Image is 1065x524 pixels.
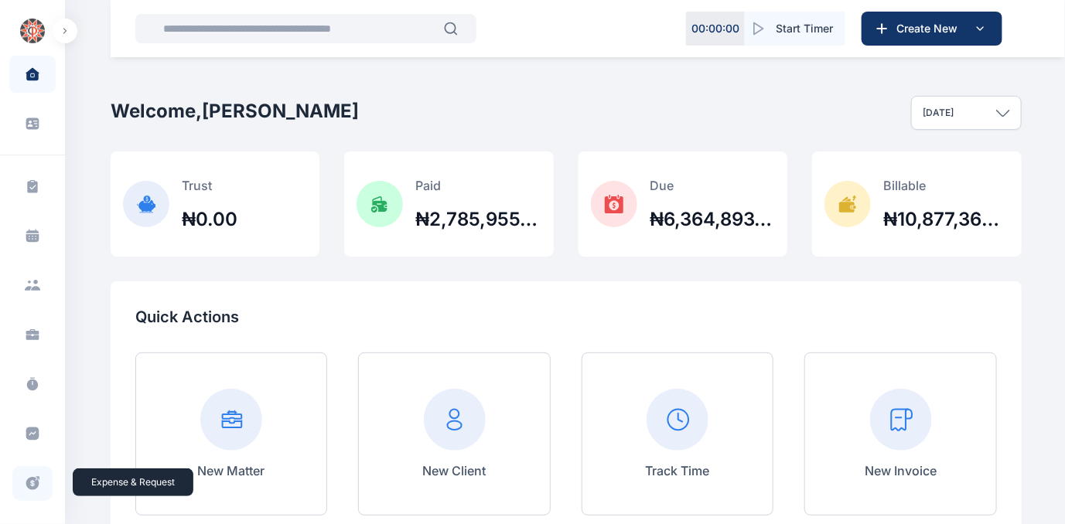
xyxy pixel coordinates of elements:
[423,461,486,480] p: New Client
[862,12,1002,46] button: Create New
[135,306,997,328] p: Quick Actions
[198,461,265,480] p: New Matter
[865,461,937,480] p: New Invoice
[111,99,359,124] h2: Welcome, [PERSON_NAME]
[182,207,237,232] h2: ₦0.00
[650,176,776,195] p: Due
[415,207,541,232] h2: ₦2,785,955,858.46
[182,176,237,195] p: Trust
[691,21,739,36] p: 00 : 00 : 00
[923,107,954,119] p: [DATE]
[650,207,776,232] h2: ₦6,364,893,010.83
[776,21,833,36] span: Start Timer
[415,176,541,195] p: Paid
[646,461,710,480] p: Track Time
[883,207,1009,232] h2: ₦10,877,362,010.20
[745,12,845,46] button: Start Timer
[883,176,1009,195] p: Billable
[890,21,971,36] span: Create New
